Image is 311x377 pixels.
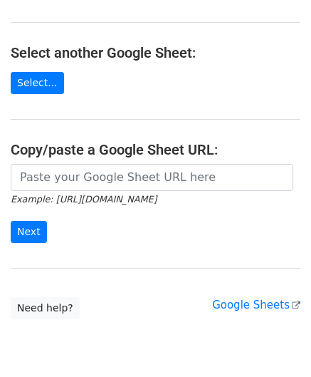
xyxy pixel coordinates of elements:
[240,309,311,377] iframe: Chat Widget
[11,44,300,61] h4: Select another Google Sheet:
[11,164,293,191] input: Paste your Google Sheet URL here
[11,221,47,243] input: Next
[11,141,300,158] h4: Copy/paste a Google Sheet URL:
[11,194,157,205] small: Example: [URL][DOMAIN_NAME]
[212,299,300,311] a: Google Sheets
[11,72,64,94] a: Select...
[11,297,80,319] a: Need help?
